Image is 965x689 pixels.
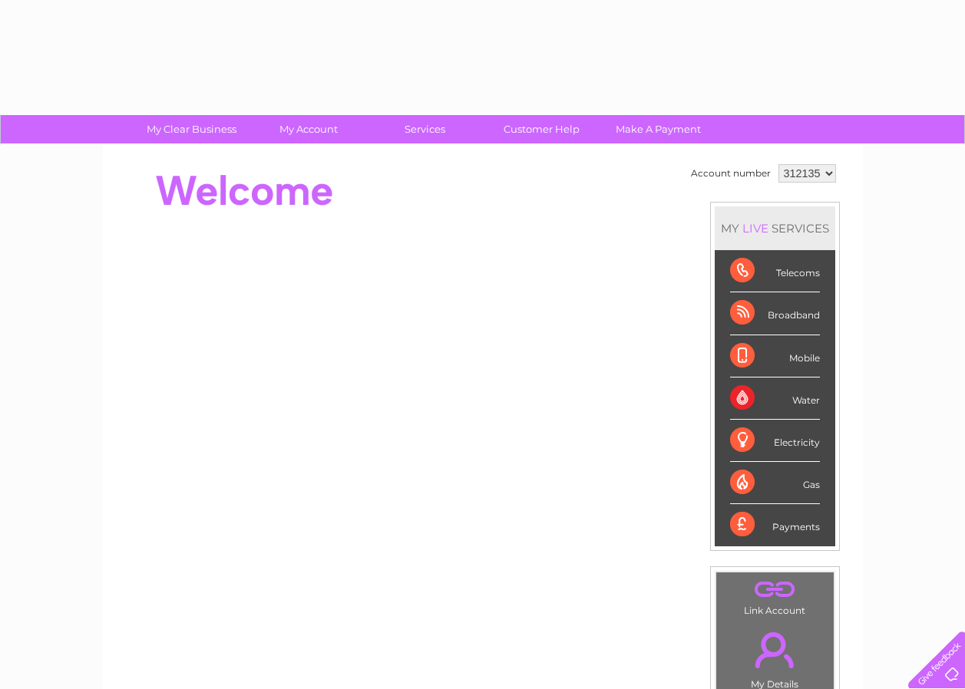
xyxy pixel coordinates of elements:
[730,377,820,420] div: Water
[687,160,775,186] td: Account number
[739,221,772,236] div: LIVE
[595,115,722,143] a: Make A Payment
[715,206,835,250] div: MY SERVICES
[730,504,820,546] div: Payments
[730,462,820,504] div: Gas
[245,115,372,143] a: My Account
[730,250,820,292] div: Telecoms
[720,623,830,677] a: .
[128,115,255,143] a: My Clear Business
[730,420,820,462] div: Electricity
[362,115,488,143] a: Services
[730,292,820,335] div: Broadband
[478,115,605,143] a: Customer Help
[730,335,820,377] div: Mobile
[715,572,834,620] td: Link Account
[720,576,830,603] a: .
